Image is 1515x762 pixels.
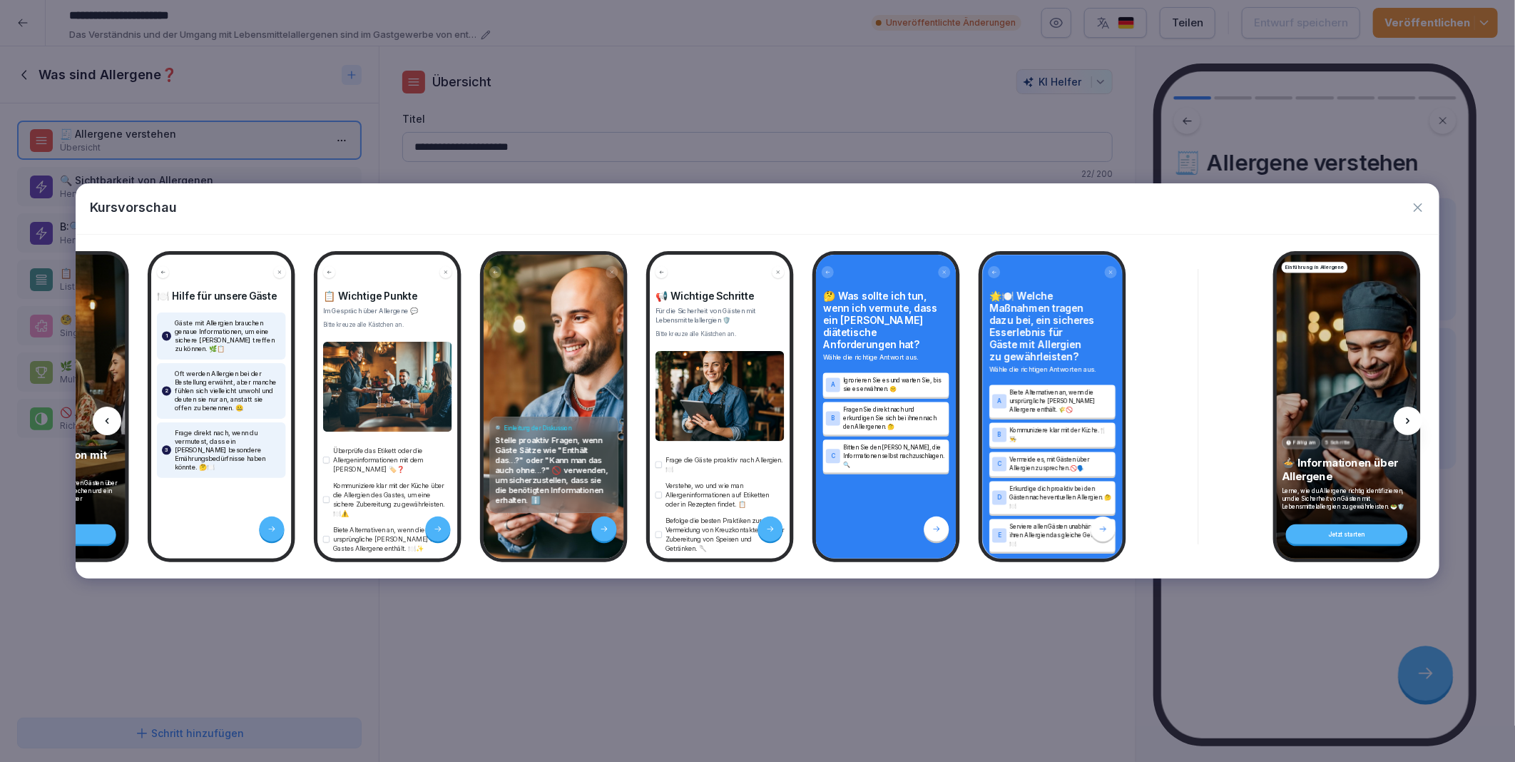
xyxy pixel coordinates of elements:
p: Ignorieren Sie es und warten Sie, bis sie es erwähnen. 🤫 [843,377,947,394]
p: D [997,494,1001,501]
p: A [831,382,835,388]
p: Bitten Sie den [PERSON_NAME], die Informationen selbst nachzuschlagen.🔍 [843,444,947,469]
p: Im Gespräch über Allergene 💬 [323,307,452,316]
h4: 🍽️ Hilfe für unsere Gäste [157,290,286,303]
p: Erkundige dich proaktiv bei den Gästen nach eventuellen Allergien. 🤔🍽️ [1009,485,1113,511]
p: B [831,415,835,422]
p: Frage die Gäste proaktiv nach Allergien. 🍽️ [665,455,785,474]
img: twzl2tdgawbwv2ygznjl4sum.png [656,351,785,441]
p: Fragen Sie direkt nach und erkundigen Sie sich bei ihnen nach den Allergenen. 🤔 [843,406,947,432]
p: Überprüfe das Etikett oder die Allergeninformationen mit dem [PERSON_NAME] 🏷️❓ [333,446,452,474]
p: 2 [165,387,168,395]
p: 1 [165,332,168,340]
p: 3 [165,446,168,454]
p: Frage direkt nach, wenn du vermutest, dass ein [PERSON_NAME] besondere Ernährungsbedürfnisse habe... [175,429,281,472]
h4: 📢 Wichtige Schritte [656,290,785,303]
p: Kommuniziere klar mit der Küche über die Allergien des Gastes, um eine sichere Zubereitung zu gew... [333,481,452,518]
p: Fällig am [1294,439,1317,447]
h4: 🌟🍽️ Welche Maßnahmen tragen dazu bei, ein sicheres Esserlebnis für Gäste mit Allergien zu gewährl... [989,290,1116,363]
img: c1ilejlp8lorjk34fae24mq6.png [323,342,452,432]
p: Verstehe, wo und wie man Allergeninformationen auf Etiketten oder in Rezepten findet. 📋 [665,481,785,509]
div: Bitte kreuze alle Kästchen an. [656,330,785,338]
p: Einführung in Allergene [1285,264,1345,272]
h4: 🔍 Einleitung der Diskussion [496,425,613,432]
p: Wähle die richtigen Antworten aus. [989,365,1116,375]
p: C [997,461,1001,467]
p: Gäste mit Allergien brauchen genaue Informationen, um eine sichere [PERSON_NAME] treffen zu könne... [175,319,281,353]
p: Befolge die besten Praktiken zur Vermeidung von Kreuzkontakten bei der Zubereitung von Speisen un... [665,516,785,553]
div: Bitte kreuze alle Kästchen an. [323,320,452,329]
p: C [831,453,835,459]
p: Kommuniziere klar mit der Küche.🍴👨‍🍳 [1009,427,1113,444]
p: Biete Alternativen an, wenn die ursprüngliche [PERSON_NAME] Allergene enthält. 🌾🚫 [1009,389,1113,415]
p: Lerne, wie du Allergene richtig identifizieren, um die Sicherheit von Gästen mit Lebensmittelalle... [1282,487,1412,511]
div: Jetzt starten [1286,524,1408,544]
p: Für die Sicherheit von Gästen mit Lebensmittelallergien 🛡️ [656,307,785,325]
p: Wähle die richtige Antwort aus. [823,352,949,362]
p: A [997,398,1001,405]
p: B [997,432,1001,438]
p: Stelle proaktiv Fragen, wenn Gäste Sätze wie "Enthält das...?" oder "Kann man das auch ohne...?" ... [496,436,613,506]
p: 🍲 Informationen über Allergene [1282,456,1412,483]
p: Serviere allen Gästen unabhängig von ihren Allergien das gleiche Gericht. 🚫🍽️ [1009,523,1113,549]
p: 5 Schritte [1325,439,1350,447]
p: Biete Alternativen an, wenn die ursprüngliche [PERSON_NAME] des Gastes Allergene enthält. 🍽️✨ [333,525,452,553]
h4: 📋 Wichtige Punkte [323,290,452,303]
p: Vermeide es, mit Gästen über Allergien zu sprechen.🚫🗣️ [1009,456,1113,473]
p: Oft werden Allergien bei der Bestellung erwähnt, aber manche fühlen sich vielleicht unwohl und de... [175,370,281,412]
h4: 🤔 Was sollte ich tun, wenn ich vermute, dass ein [PERSON_NAME] diätetische Anforderungen hat? [823,290,949,351]
p: E [998,532,1001,539]
p: Kursvorschau [90,198,177,217]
